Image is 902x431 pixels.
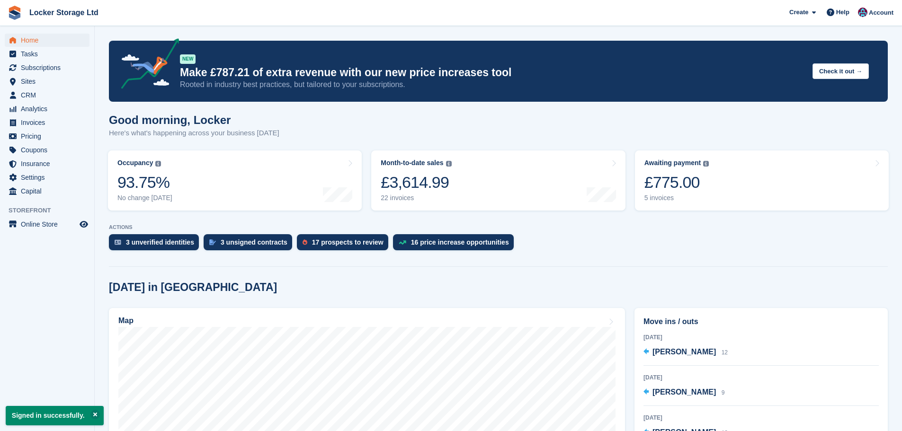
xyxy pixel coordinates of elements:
span: Pricing [21,130,78,143]
span: Capital [21,185,78,198]
div: [DATE] [643,373,879,382]
div: [DATE] [643,333,879,342]
a: Awaiting payment £775.00 5 invoices [635,150,889,211]
a: Month-to-date sales £3,614.99 22 invoices [371,150,625,211]
img: price-adjustments-announcement-icon-8257ccfd72463d97f412b2fc003d46551f7dbcb40ab6d574587a9cd5c0d94... [113,38,179,92]
span: Insurance [21,157,78,170]
a: 16 price increase opportunities [393,234,518,255]
div: 93.75% [117,173,172,192]
h2: Move ins / outs [643,316,879,327]
p: Here's what's happening across your business [DATE] [109,128,279,139]
button: Check it out → [813,63,869,79]
div: [DATE] [643,413,879,422]
img: icon-info-grey-7440780725fd019a000dd9b08b2336e03edf1995a4989e88bcd33f0948082b44.svg [155,161,161,167]
a: menu [5,185,89,198]
p: Make £787.21 of extra revenue with our new price increases tool [180,66,805,79]
h2: [DATE] in [GEOGRAPHIC_DATA] [109,281,277,294]
a: [PERSON_NAME] 12 [643,346,728,359]
a: menu [5,143,89,157]
a: menu [5,47,89,61]
span: Analytics [21,102,78,115]
span: Subscriptions [21,61,78,74]
a: menu [5,88,89,102]
img: Locker Storage Ltd [858,8,867,17]
div: Awaiting payment [644,159,701,167]
a: [PERSON_NAME] 9 [643,387,724,399]
div: 3 unverified identities [126,238,194,246]
p: Signed in successfully. [6,406,104,425]
span: CRM [21,88,78,102]
div: £775.00 [644,173,709,192]
p: ACTIONS [109,224,888,230]
span: Home [21,34,78,47]
span: 12 [722,349,728,356]
a: Preview store [78,219,89,230]
p: Rooted in industry best practices, but tailored to your subscriptions. [180,79,805,90]
span: Create [789,8,808,17]
div: Month-to-date sales [381,159,443,167]
div: 17 prospects to review [312,238,384,246]
img: contract_signature_icon-13c848040528278c33f63329250d36e43548de30e8caae1d1a13099fd9432cc5.svg [209,239,216,245]
span: Help [836,8,849,17]
a: menu [5,116,89,129]
a: menu [5,157,89,170]
span: [PERSON_NAME] [652,388,716,396]
div: NEW [180,54,196,64]
a: menu [5,34,89,47]
div: 16 price increase opportunities [411,238,509,246]
div: 5 invoices [644,194,709,202]
div: No change [DATE] [117,194,172,202]
img: icon-info-grey-7440780725fd019a000dd9b08b2336e03edf1995a4989e88bcd33f0948082b44.svg [703,161,709,167]
a: menu [5,75,89,88]
img: verify_identity-adf6edd0f0f0b5bbfe63781bf79b02c33cf7c696d77639b501bdc392416b5a36.svg [115,239,121,245]
span: Tasks [21,47,78,61]
span: Settings [21,171,78,184]
span: Storefront [9,206,94,215]
a: menu [5,218,89,231]
div: Occupancy [117,159,153,167]
a: menu [5,130,89,143]
span: Coupons [21,143,78,157]
span: [PERSON_NAME] [652,348,716,356]
img: price_increase_opportunities-93ffe204e8149a01c8c9dc8f82e8f89637d9d84a8eef4429ea346261dce0b2c0.svg [399,240,406,245]
span: 9 [722,389,725,396]
h1: Good morning, Locker [109,114,279,126]
img: prospect-51fa495bee0391a8d652442698ab0144808aea92771e9ea1ae160a38d050c398.svg [303,239,307,245]
div: £3,614.99 [381,173,451,192]
a: Locker Storage Ltd [26,5,102,20]
a: Occupancy 93.75% No change [DATE] [108,150,362,211]
div: 3 unsigned contracts [221,238,287,246]
span: Account [869,8,893,18]
span: Invoices [21,116,78,129]
a: menu [5,102,89,115]
img: icon-info-grey-7440780725fd019a000dd9b08b2336e03edf1995a4989e88bcd33f0948082b44.svg [446,161,452,167]
a: 17 prospects to review [297,234,393,255]
img: stora-icon-8386f47178a22dfd0bd8f6a31ec36ba5ce8667c1dd55bd0f319d3a0aa187defe.svg [8,6,22,20]
span: Online Store [21,218,78,231]
h2: Map [118,317,134,325]
div: 22 invoices [381,194,451,202]
a: menu [5,61,89,74]
a: menu [5,171,89,184]
a: 3 unsigned contracts [204,234,297,255]
span: Sites [21,75,78,88]
a: 3 unverified identities [109,234,204,255]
